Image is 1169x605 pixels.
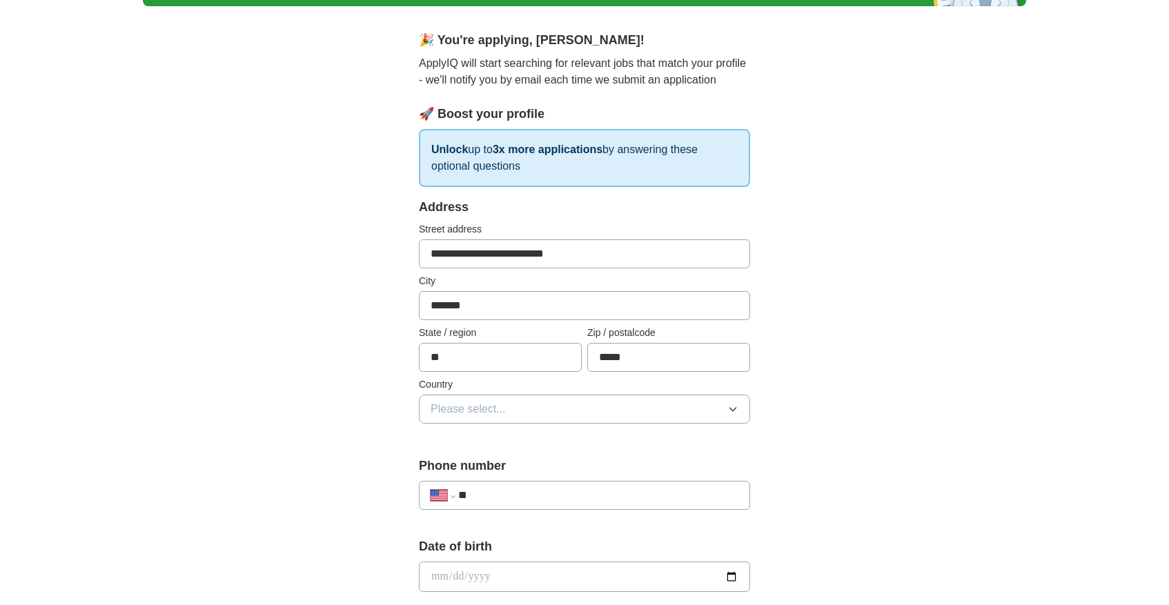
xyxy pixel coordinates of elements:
p: up to by answering these optional questions [419,129,750,187]
label: Date of birth [419,537,750,556]
span: Please select... [431,401,506,417]
div: Address [419,198,750,217]
label: Country [419,377,750,392]
p: ApplyIQ will start searching for relevant jobs that match your profile - we'll notify you by emai... [419,55,750,88]
button: Please select... [419,395,750,424]
strong: 3x more applications [493,143,602,155]
label: City [419,274,750,288]
label: Zip / postalcode [587,326,750,340]
label: Street address [419,222,750,237]
div: 🎉 You're applying , [PERSON_NAME] ! [419,31,750,50]
label: Phone number [419,457,750,475]
div: 🚀 Boost your profile [419,105,750,123]
strong: Unlock [431,143,468,155]
label: State / region [419,326,582,340]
